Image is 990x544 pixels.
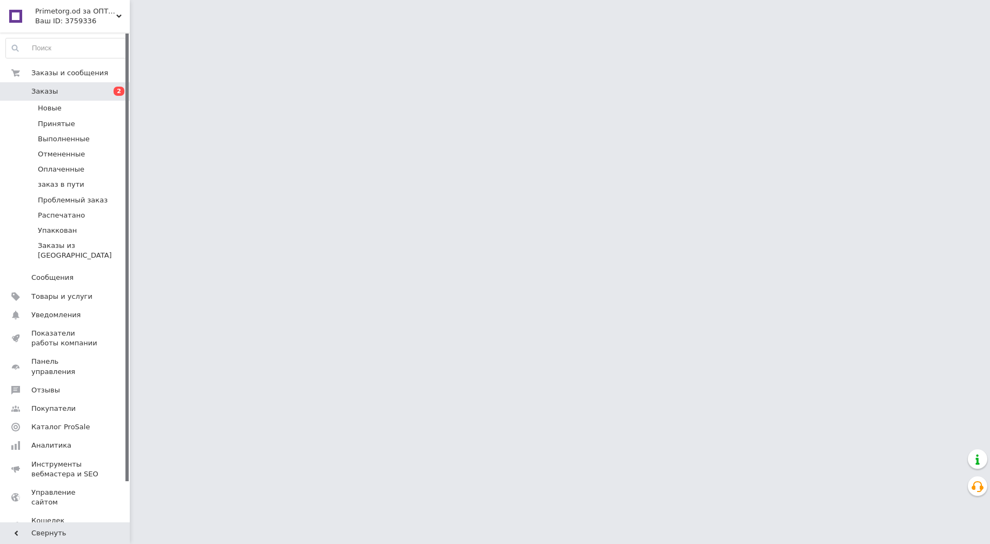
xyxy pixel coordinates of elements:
span: Распечатано [38,211,85,220]
span: Новые [38,103,62,113]
span: Уведомления [31,310,81,320]
span: Товары и услуги [31,292,92,302]
span: Заказы и сообщения [31,68,108,78]
span: Проблемный заказ [38,195,108,205]
span: Заказы из [GEOGRAPHIC_DATA] [38,241,126,260]
span: 2 [114,87,124,96]
span: заказ в пути [38,180,84,189]
span: Упаккован [38,226,77,235]
span: Отзывы [31,385,60,395]
span: Покупатели [31,404,76,414]
span: Аналитика [31,441,71,450]
span: Каталог ProSale [31,422,90,432]
span: Выполненные [38,134,90,144]
span: Принятые [38,119,75,129]
span: Инструменты вебмастера и SEO [31,460,100,479]
span: Управление сайтом [31,488,100,507]
span: Сообщения [31,273,74,283]
span: Оплаченные [38,165,84,174]
div: Ваш ID: 3759336 [35,16,130,26]
span: Кошелек компании [31,516,100,535]
span: Заказы [31,87,58,96]
span: Primetorg.od за ОПТом [35,6,116,16]
input: Поиск [6,38,127,58]
span: Показатели работы компании [31,329,100,348]
span: Панель управления [31,357,100,376]
span: Отмененные [38,149,85,159]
